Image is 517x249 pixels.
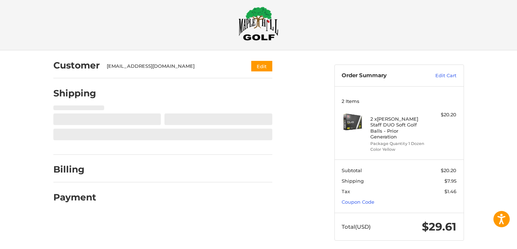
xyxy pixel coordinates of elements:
span: Subtotal [342,167,362,173]
div: $20.20 [428,111,456,119]
a: Edit Cart [420,72,456,79]
span: $29.61 [422,220,456,233]
li: Color Yellow [370,146,426,153]
h4: 2 x [PERSON_NAME] Staff DUO Soft Golf Balls - Prior Generation [370,116,426,140]
h2: Customer [53,60,100,71]
span: Shipping [342,178,364,184]
h3: Order Summary [342,72,420,79]
a: Coupon Code [342,199,374,205]
span: $7.95 [444,178,456,184]
h2: Payment [53,192,96,203]
span: $1.46 [444,188,456,194]
span: $20.20 [441,167,456,173]
h2: Billing [53,164,96,175]
span: Tax [342,188,350,194]
h2: Shipping [53,88,96,99]
div: [EMAIL_ADDRESS][DOMAIN_NAME] [107,63,237,70]
span: Total (USD) [342,223,371,230]
button: Edit [251,61,272,71]
img: Maple Hill Golf [239,7,278,41]
h3: 2 Items [342,98,456,104]
li: Package Quantity 1 Dozen [370,141,426,147]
